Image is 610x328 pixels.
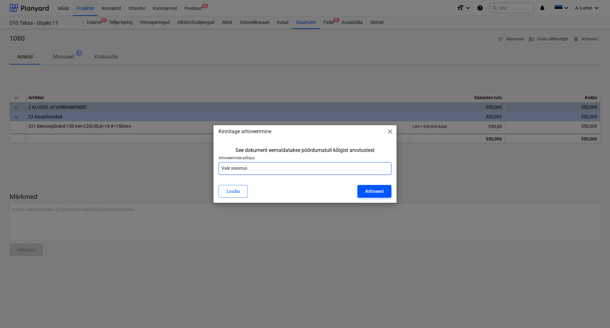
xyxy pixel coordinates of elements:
input: Arhiveerimise põhjus [219,162,391,175]
button: Loobu [219,185,248,198]
div: Vestlusvidin [578,297,610,328]
div: Arhiveeri [365,187,384,195]
span: close [386,128,394,135]
div: See dokument eemaldatakse pöördumatult kõigist arvutustest [235,147,375,153]
p: Arhiveerimise põhjus [219,156,391,162]
p: Kinnitage arhiveerimine [219,128,271,135]
div: Loobu [227,187,240,195]
iframe: Chat Widget [578,297,610,328]
button: Arhiveeri [357,185,391,198]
